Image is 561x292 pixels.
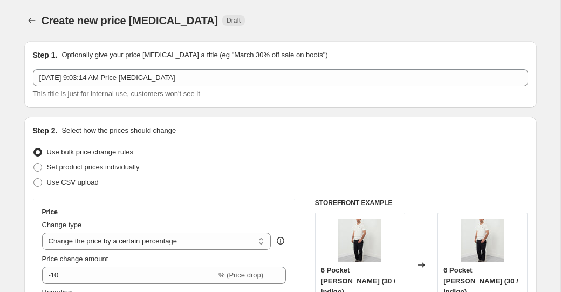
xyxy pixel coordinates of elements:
span: Change type [42,221,82,229]
h2: Step 1. [33,50,58,60]
p: Select how the prices should change [61,125,176,136]
button: Price change jobs [24,13,39,28]
span: Draft [227,16,241,25]
div: help [275,235,286,246]
input: 30% off holiday sale [33,69,528,86]
span: This title is just for internal use, customers won't see it [33,90,200,98]
span: Use bulk price change rules [47,148,133,156]
p: Optionally give your price [MEDICAL_DATA] a title (eg "March 30% off sale on boots") [61,50,327,60]
input: -15 [42,267,216,284]
span: Use CSV upload [47,178,99,186]
span: % (Price drop) [218,271,263,279]
span: Price change amount [42,255,108,263]
img: 2015-04-03_Jake_Look_08_32020_18028_80x.jpg [338,219,381,262]
span: Set product prices individually [47,163,140,171]
h6: STOREFRONT EXAMPLE [315,199,528,207]
h2: Step 2. [33,125,58,136]
span: Create new price [MEDICAL_DATA] [42,15,218,26]
img: 2015-04-03_Jake_Look_08_32020_18028_80x.jpg [461,219,504,262]
h3: Price [42,208,58,216]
